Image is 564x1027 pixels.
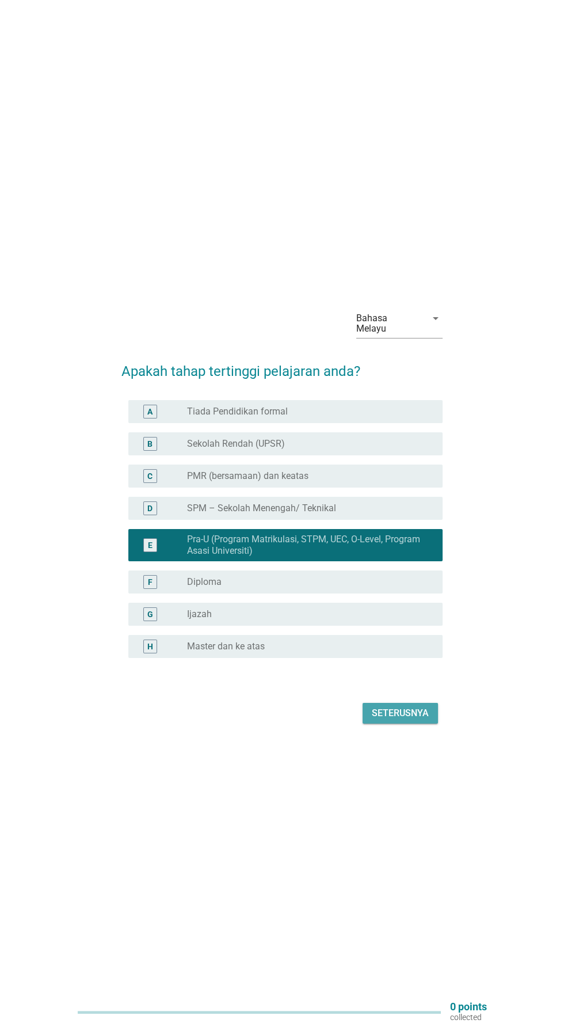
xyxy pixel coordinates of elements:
div: A [147,406,153,418]
div: Bahasa Melayu [356,313,420,334]
p: 0 points [450,1002,487,1012]
label: SPM – Sekolah Menengah/ Teknikal [187,503,336,514]
div: B [147,438,153,450]
label: Ijazah [187,608,212,620]
div: D [147,503,153,515]
div: G [147,608,153,621]
label: PMR (bersamaan) dan keatas [187,470,308,482]
label: Sekolah Rendah (UPSR) [187,438,285,450]
label: Diploma [187,576,222,588]
p: collected [450,1012,487,1022]
i: arrow_drop_down [429,311,443,325]
div: Seterusnya [372,706,429,720]
button: Seterusnya [363,703,438,724]
h2: Apakah tahap tertinggi pelajaran anda? [121,349,442,382]
label: Pra-U (Program Matrikulasi, STPM, UEC, O-Level, Program Asasi Universiti) [187,534,424,557]
div: F [148,576,153,588]
div: H [147,641,153,653]
div: E [148,539,153,551]
div: C [147,470,153,482]
label: Tiada Pendidikan formal [187,406,288,417]
label: Master dan ke atas [187,641,265,652]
